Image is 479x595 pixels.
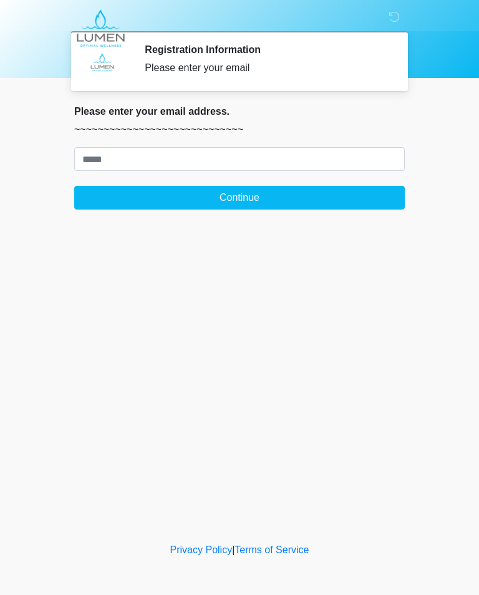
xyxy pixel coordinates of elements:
a: Privacy Policy [170,544,233,555]
img: LUMEN Optimal Wellness Logo [62,9,140,47]
button: Continue [74,186,405,210]
p: ~~~~~~~~~~~~~~~~~~~~~~~~~~~~~ [74,122,405,137]
h2: Please enter your email address. [74,105,405,117]
div: Please enter your email [145,60,386,75]
img: Agent Avatar [84,44,121,81]
a: | [232,544,235,555]
a: Terms of Service [235,544,309,555]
